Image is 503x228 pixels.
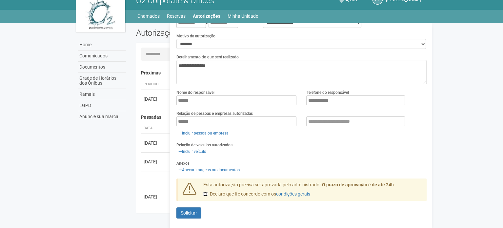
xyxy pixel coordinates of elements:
[78,62,126,73] a: Documentos
[141,123,171,134] th: Data
[203,191,310,197] label: Declaro que li e concordo com os
[141,79,171,90] th: Período
[176,148,208,155] a: Incluir veículo
[181,210,197,216] span: Solicitar
[167,11,186,21] a: Reservas
[176,166,242,174] a: Anexar imagens ou documentos
[137,11,160,21] a: Chamados
[193,11,220,21] a: Autorizações
[144,194,168,200] div: [DATE]
[176,111,253,116] label: Relação de pessoas e empresas autorizadas
[203,192,208,196] input: Declaro que li e concordo com oscondições gerais
[78,89,126,100] a: Ramais
[141,71,422,75] h4: Próximas
[141,115,422,120] h4: Passadas
[78,51,126,62] a: Comunicados
[176,142,232,148] label: Relação de veículos autorizados
[78,111,126,122] a: Anuncie sua marca
[306,90,349,95] label: Telefone do responsável
[228,11,258,21] a: Minha Unidade
[144,158,168,165] div: [DATE]
[176,33,215,39] label: Motivo da autorização
[176,90,214,95] label: Nome do responsável
[276,191,310,197] a: condições gerais
[78,39,126,51] a: Home
[144,140,168,146] div: [DATE]
[144,96,168,102] div: [DATE]
[198,182,427,201] div: Esta autorização precisa ser aprovada pelo administrador.
[176,207,201,218] button: Solicitar
[176,160,190,166] label: Anexos
[78,73,126,89] a: Grade de Horários dos Ônibus
[176,130,231,137] a: Incluir pessoa ou empresa
[322,182,395,187] strong: O prazo de aprovação é de até 24h.
[176,54,239,60] label: Detalhamento do que será realizado
[78,100,126,111] a: LGPD
[136,28,276,38] h2: Autorizações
